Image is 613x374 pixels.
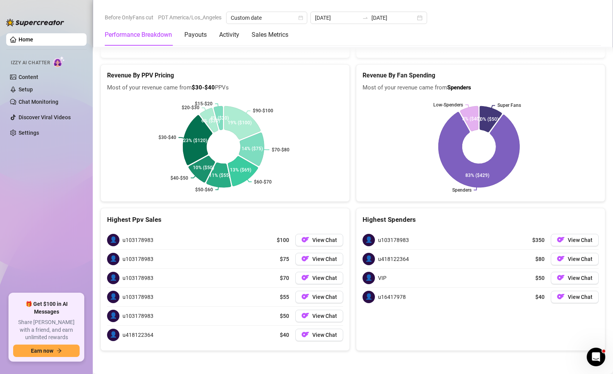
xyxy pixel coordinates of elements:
span: $50 [280,312,289,320]
span: u418122364 [123,331,153,339]
span: 👤 [107,329,119,341]
span: View Chat [312,332,337,338]
span: PDT America/Los_Angeles [158,12,221,23]
span: Share [PERSON_NAME] with a friend, and earn unlimited rewards [13,319,80,341]
text: $60-$70 [254,179,272,184]
span: View Chat [568,237,593,243]
span: $100 [277,236,289,244]
span: Custom date [231,12,303,24]
text: Low-Spenders [433,102,463,108]
img: OF [557,255,565,262]
span: $75 [280,255,289,263]
input: End date [371,14,415,22]
a: Chat Monitoring [19,99,58,105]
span: Before OnlyFans cut [105,12,153,23]
span: $40 [535,293,545,301]
a: Discover Viral Videos [19,114,71,120]
span: Most of your revenue came from PPVs [107,83,343,93]
span: to [362,15,368,21]
div: Activity [219,30,239,39]
iframe: Intercom live chat [587,348,605,366]
span: Most of your revenue came from [363,83,599,93]
text: $70-$80 [272,147,289,153]
span: VIP [378,274,387,282]
div: Performance Breakdown [105,30,172,39]
img: OF [301,255,309,262]
span: u103178983 [123,236,153,244]
h5: Revenue By PPV Pricing [107,71,343,80]
span: 👤 [363,291,375,303]
button: OFView Chat [551,234,599,246]
button: OFView Chat [551,272,599,284]
img: OF [557,274,565,281]
img: OF [301,274,309,281]
b: Spenders [447,84,471,91]
span: arrow-right [56,348,62,353]
button: OFView Chat [295,291,343,303]
span: View Chat [312,294,337,300]
text: $50-$60 [195,187,213,192]
button: OFView Chat [295,253,343,265]
span: 👤 [107,234,119,246]
button: Earn nowarrow-right [13,345,80,357]
img: OF [301,293,309,300]
span: u16417978 [378,293,406,301]
span: $350 [532,236,545,244]
span: 👤 [107,253,119,265]
span: 👤 [107,291,119,303]
span: $50 [535,274,545,282]
span: View Chat [568,275,593,281]
a: Setup [19,86,33,93]
span: View Chat [568,294,593,300]
button: OFView Chat [551,291,599,303]
img: OF [301,331,309,338]
span: View Chat [312,313,337,319]
img: AI Chatter [53,56,65,67]
text: $90-$100 [253,108,273,113]
button: OFView Chat [295,310,343,322]
text: $40-$50 [170,175,188,180]
a: Settings [19,130,39,136]
span: u103178983 [378,236,409,244]
b: $30-$40 [192,84,215,91]
span: $40 [280,331,289,339]
span: Earn now [31,348,53,354]
div: Payouts [184,30,207,39]
text: $20-$30 [182,105,199,110]
div: Sales Metrics [252,30,288,39]
span: 👤 [107,310,119,322]
img: OF [557,293,565,300]
span: u418122364 [378,255,409,263]
span: 👤 [363,234,375,246]
span: 👤 [363,272,375,284]
img: OF [301,236,309,244]
span: 👤 [107,272,119,284]
button: OFView Chat [551,253,599,265]
div: Highest Spenders [363,214,599,225]
span: u103178983 [123,312,153,320]
span: u103178983 [123,293,153,301]
img: OF [557,236,565,244]
span: 🎁 Get $100 in AI Messages [13,300,80,316]
span: $70 [280,274,289,282]
div: Highest Ppv Sales [107,214,343,225]
button: OFView Chat [295,272,343,284]
button: OFView Chat [295,329,343,341]
span: u103178983 [123,255,153,263]
text: $30-$40 [158,135,176,140]
span: View Chat [312,275,337,281]
span: swap-right [362,15,368,21]
img: OF [301,312,309,319]
text: $15-$20 [195,101,213,106]
span: 👤 [363,253,375,265]
span: $80 [535,255,545,263]
span: View Chat [312,237,337,243]
input: Start date [315,14,359,22]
